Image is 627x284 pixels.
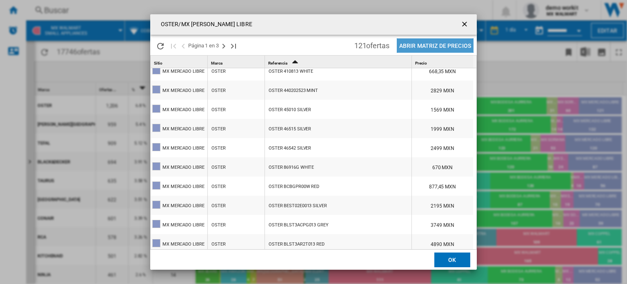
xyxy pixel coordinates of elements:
wk-reference-title-cell: MX MERCADO LIBRE [151,196,207,215]
div: 668,35 MXN [412,61,473,80]
div: OSTER 46515 SILVER [269,120,311,139]
div: OSTER 46542 SILVER [269,139,311,158]
wk-reference-title-cell: OSTER [208,234,265,253]
div: OSTER [211,177,226,196]
span: Referencia [268,61,287,65]
div: https://www.mercadolibre.com.mx/licuadora-oster-xpert-series-blst3a-r2t-2-l-vaso-de-tritan-color-... [265,234,411,253]
div: https://www.mercadolibre.com.mx/licuadora-oster-blst3a-cpg-cuchillas-de-acero-inoxidable-color-pl... [265,215,411,234]
div: https://www.mercadolibre.com.mx/licuadora-cromada-con-vaso-de-vidrio-125l-oster-color-cromado/p/M... [265,100,411,119]
div: https://www.mercadolibre.com.mx/licuadora-oster-osterizer-125l-almendra-vaso-plastico/p/MLM17829087 [265,157,411,176]
div: Sort None [414,56,473,68]
wk-reference-title-cell: OSTER [208,119,265,138]
div: OSTER [211,101,226,119]
span: Precio [415,61,427,65]
div: https://www.mercadolibre.com.mx/licuadora-oster-mod-4108-l4108/p/MLM19620577 [265,61,411,80]
span: 121 [350,36,394,53]
button: OK [434,253,470,267]
div: MX MERCADO LIBRE [162,158,204,177]
div: MX MERCADO LIBRE [162,120,204,139]
div: https://www.mercadolibre.com.mx/licuadora-oster-one-touch-3-velocidades-color-rojo/p/MLM24839605 [265,177,411,195]
div: https://www.mercadolibre.com.mx/batidora-fuente-de-soda-oster-2523-verde/p/MLM16261810 [265,81,411,99]
wk-reference-title-cell: OSTER [208,100,265,119]
wk-reference-title-cell: MX MERCADO LIBRE [151,177,207,195]
div: OSTER 45010 SILVER [269,101,311,119]
div: OSTER BLST3ACPG013 GREY [269,216,329,235]
div: MX MERCADO LIBRE [162,235,204,254]
button: Recargar [152,36,169,55]
div: https://www.mercadolibre.com.mx/licuadora-oster-3-velocidades-mod-465-42-l4655/p/MLM9634767 [265,138,411,157]
div: Referencia Sort Ascending [267,56,411,68]
button: Primera página [169,36,178,55]
button: Abrir Matriz de precios [397,38,474,53]
div: Sort None [209,56,265,68]
div: OSTER 410813 WHITE [269,62,313,81]
div: OSTER BEST02E0013 SILVER [269,197,327,215]
div: OSTER [211,139,226,158]
span: Página 1 en 3 [188,36,219,55]
div: 877,45 MXN [412,177,473,195]
div: OSTER BLST3AR2T013 RED [269,235,325,254]
wk-reference-title-cell: MX MERCADO LIBRE [151,100,207,119]
div: https://www.mercadolibre.com.mx/licuadora-2-velocidades-vaso-de-vidrio-cocina-licuado-oster-465-1... [265,119,411,138]
div: OSTER 86916G WHITE [269,158,314,177]
div: MX MERCADO LIBRE [162,197,204,215]
div: OSTER [211,197,226,215]
div: 1569 MXN [412,100,473,119]
wk-reference-title-cell: MX MERCADO LIBRE [151,61,207,80]
div: OSTER BCBGPR00W RED [269,177,319,196]
wk-reference-title-cell: OSTER [208,61,265,80]
span: Sort Ascending [288,61,301,65]
md-dialog: Products list popup [150,14,477,270]
div: MX MERCADO LIBRE [162,177,204,196]
span: Sitio [154,61,162,65]
div: OSTER [211,62,226,81]
div: 2195 MXN [412,196,473,215]
div: Precio Sort None [414,56,473,68]
wk-reference-title-cell: MX MERCADO LIBRE [151,157,207,176]
wk-reference-title-cell: MX MERCADO LIBRE [151,234,207,253]
wk-reference-title-cell: OSTER [208,157,265,176]
wk-reference-title-cell: OSTER [208,177,265,195]
wk-reference-title-cell: MX MERCADO LIBRE [151,215,207,234]
div: Sort None [152,56,207,68]
div: https://articulo.mercadolibre.com.mx/MLM-636568369-licuadora-clasica-cromada-con-motor-reversible... [265,196,411,215]
wk-reference-title-cell: MX MERCADO LIBRE [151,81,207,99]
div: Sort Ascending [267,56,411,68]
button: getI18NText('BUTTONS.CLOSE_DIALOG') [457,16,474,33]
div: Marca Sort None [209,56,265,68]
div: OSTER [211,158,226,177]
wk-reference-title-cell: OSTER [208,81,265,99]
div: 1999 MXN [412,119,473,138]
span: ofertas [366,41,389,50]
div: 2829 MXN [412,81,473,99]
wk-reference-title-cell: OSTER [208,215,265,234]
span: Marca [211,61,222,65]
div: MX MERCADO LIBRE [162,81,204,100]
wk-reference-title-cell: MX MERCADO LIBRE [151,119,207,138]
div: Sitio Sort None [152,56,207,68]
button: Última página [229,36,238,55]
div: OSTER [211,235,226,254]
div: 670 MXN [412,157,473,176]
button: >Página anterior [178,36,188,55]
ng-md-icon: getI18NText('BUTTONS.CLOSE_DIALOG') [460,20,470,30]
wk-reference-title-cell: MX MERCADO LIBRE [151,138,207,157]
wk-reference-title-cell: OSTER [208,196,265,215]
div: OSTER [211,216,226,235]
div: MX MERCADO LIBRE [162,139,204,158]
div: MX MERCADO LIBRE [162,62,204,81]
div: OSTER [211,81,226,100]
div: 4890 MXN [412,234,473,253]
h4: OSTER/MX [PERSON_NAME] LIBRE [157,20,252,29]
div: 3749 MXN [412,215,473,234]
wk-reference-title-cell: OSTER [208,138,265,157]
button: Página siguiente [219,36,229,55]
div: 2499 MXN [412,138,473,157]
div: MX MERCADO LIBRE [162,216,204,235]
div: OSTER 440202523 MINT [269,81,318,100]
div: MX MERCADO LIBRE [162,101,204,119]
div: OSTER [211,120,226,139]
